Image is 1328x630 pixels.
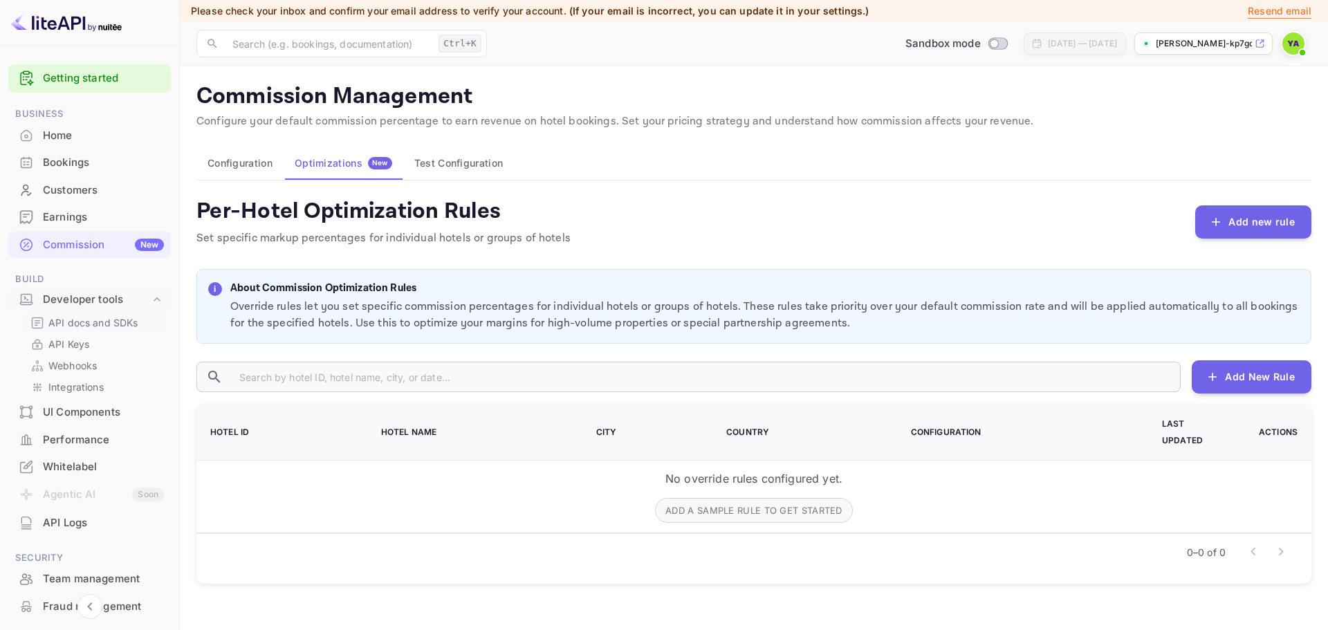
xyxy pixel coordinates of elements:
[8,550,171,566] span: Security
[77,594,102,619] button: Collapse navigation
[580,405,710,461] th: City
[228,362,1181,392] input: Search by hotel ID, hotel name, city, or date...
[900,36,1013,52] div: Switch to Production mode
[196,230,571,247] p: Set specific markup percentages for individual hotels or groups of hotels
[8,399,171,425] a: UI Components
[8,272,171,287] span: Build
[8,427,171,452] a: Performance
[1048,37,1117,50] div: [DATE] — [DATE]
[8,106,171,122] span: Business
[665,470,842,487] p: No override rules configured yet.
[894,405,1145,461] th: Configuration
[214,283,216,295] p: i
[1156,37,1252,50] p: [PERSON_NAME]-kp7go.[PERSON_NAME]...
[8,288,171,312] div: Developer tools
[8,122,171,149] div: Home
[8,149,171,175] a: Bookings
[43,210,164,225] div: Earnings
[8,149,171,176] div: Bookings
[8,454,171,479] a: Whitelabel
[48,380,104,394] p: Integrations
[196,405,365,461] th: Hotel ID
[43,71,164,86] a: Getting started
[48,337,89,351] p: API Keys
[30,315,160,330] a: API docs and SDKs
[43,459,164,475] div: Whitelabel
[30,337,160,351] a: API Keys
[8,566,171,593] div: Team management
[8,399,171,426] div: UI Components
[1187,545,1226,559] p: 0–0 of 0
[8,510,171,537] div: API Logs
[8,593,171,620] div: Fraud management
[43,405,164,420] div: UI Components
[8,204,171,230] a: Earnings
[196,113,1311,130] p: Configure your default commission percentage to earn revenue on hotel bookings. Set your pricing ...
[8,177,171,204] div: Customers
[25,377,165,397] div: Integrations
[1192,360,1311,393] button: Add New Rule
[8,454,171,481] div: Whitelabel
[439,35,481,53] div: Ctrl+K
[43,599,164,615] div: Fraud management
[403,147,514,180] button: Test Configuration
[1145,405,1242,461] th: Last Updated
[43,155,164,171] div: Bookings
[25,313,165,333] div: API docs and SDKs
[368,158,392,167] span: New
[25,355,165,376] div: Webhooks
[43,183,164,198] div: Customers
[8,510,171,535] a: API Logs
[1242,405,1311,461] th: Actions
[365,405,580,461] th: Hotel Name
[43,292,150,308] div: Developer tools
[1195,205,1311,239] button: Add new rule
[905,36,981,52] span: Sandbox mode
[8,177,171,203] a: Customers
[43,571,164,587] div: Team management
[8,232,171,259] div: CommissionNew
[8,566,171,591] a: Team management
[569,5,869,17] span: (If your email is incorrect, you can update it in your settings.)
[230,299,1300,332] p: Override rules let you set specific commission percentages for individual hotels or groups of hot...
[191,5,566,17] span: Please check your inbox and confirm your email address to verify your account.
[230,281,1300,297] p: About Commission Optimization Rules
[224,30,433,57] input: Search (e.g. bookings, documentation)
[8,232,171,257] a: CommissionNew
[8,64,171,93] div: Getting started
[48,358,97,373] p: Webhooks
[43,237,164,253] div: Commission
[196,197,571,225] h4: Per-Hotel Optimization Rules
[8,122,171,148] a: Home
[196,83,1311,111] p: Commission Management
[1248,3,1311,19] p: Resend email
[710,405,894,461] th: Country
[43,432,164,448] div: Performance
[43,128,164,144] div: Home
[25,334,165,354] div: API Keys
[8,593,171,619] a: Fraud management
[30,358,160,373] a: Webhooks
[48,315,138,330] p: API docs and SDKs
[196,147,284,180] button: Configuration
[135,239,164,251] div: New
[1282,33,1304,55] img: Yariv Adin
[295,157,392,169] div: Optimizations
[11,11,122,33] img: LiteAPI logo
[8,204,171,231] div: Earnings
[8,427,171,454] div: Performance
[655,498,853,523] button: Add a sample rule to get started
[43,515,164,531] div: API Logs
[30,380,160,394] a: Integrations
